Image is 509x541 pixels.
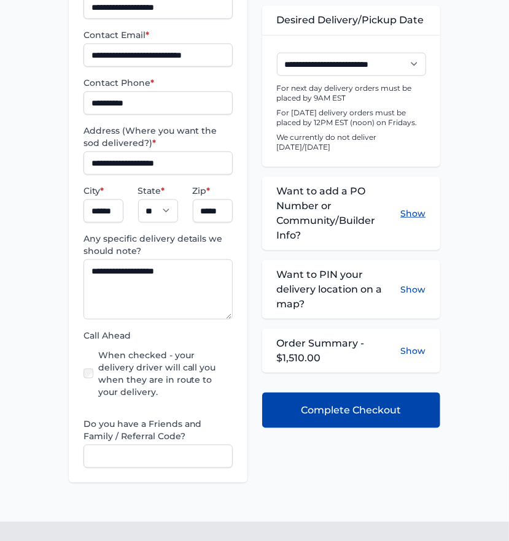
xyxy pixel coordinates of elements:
[262,6,441,35] div: Desired Delivery/Pickup Date
[193,185,233,197] label: Zip
[277,184,401,243] span: Want to add a PO Number or Community/Builder Info?
[400,184,425,243] button: Show
[138,185,178,197] label: State
[277,83,426,103] p: For next day delivery orders must be placed by 9AM EST
[262,393,441,428] button: Complete Checkout
[84,329,233,342] label: Call Ahead
[84,29,233,41] label: Contact Email
[400,267,425,312] button: Show
[98,349,233,398] label: When checked - your delivery driver will call you when they are in route to your delivery.
[84,232,233,257] label: Any specific delivery details we should note?
[400,345,425,357] button: Show
[84,185,123,197] label: City
[277,132,426,152] p: We currently do not deliver [DATE]/[DATE]
[84,418,233,442] label: Do you have a Friends and Family / Referral Code?
[84,77,233,89] label: Contact Phone
[277,108,426,128] p: For [DATE] delivery orders must be placed by 12PM EST (noon) on Fridays.
[84,125,233,149] label: Address (Where you want the sod delivered?)
[277,336,401,366] span: Order Summary - $1,510.00
[301,403,401,418] span: Complete Checkout
[277,267,401,312] span: Want to PIN your delivery location on a map?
